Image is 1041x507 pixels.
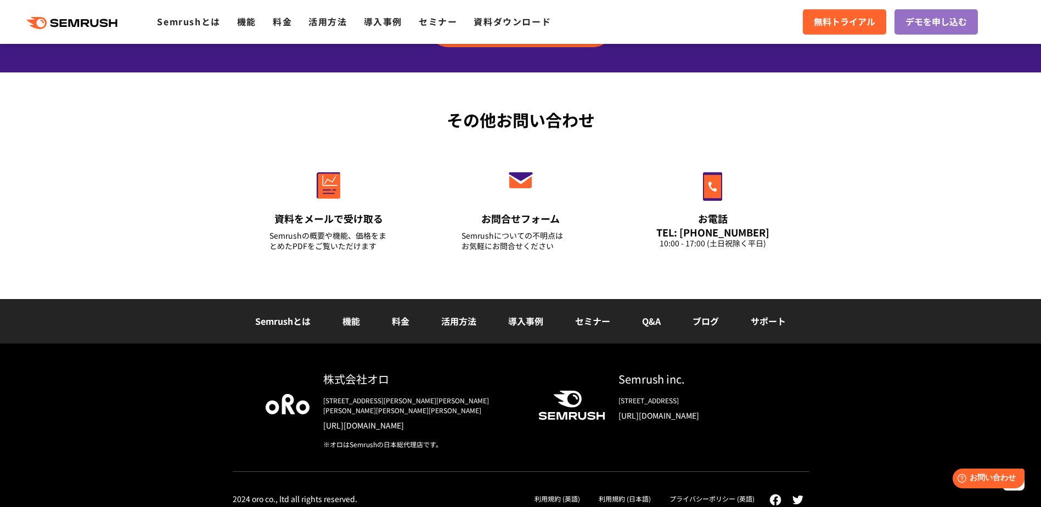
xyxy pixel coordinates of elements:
a: 機能 [342,314,360,328]
a: 無料トライアル [803,9,886,35]
a: [URL][DOMAIN_NAME] [323,420,521,431]
a: ブログ [693,314,719,328]
a: 料金 [273,15,292,28]
div: 2024 oro co., ltd all rights reserved. [233,494,357,504]
div: 株式会社オロ [323,371,521,387]
div: [STREET_ADDRESS][PERSON_NAME][PERSON_NAME][PERSON_NAME][PERSON_NAME][PERSON_NAME] [323,396,521,415]
a: 活用方法 [441,314,476,328]
a: Q&A [642,314,661,328]
div: Semrushの概要や機能、価格をまとめたPDFをご覧いただけます [269,230,388,251]
a: 機能 [237,15,256,28]
div: ※オロはSemrushの日本総代理店です。 [323,440,521,449]
div: 10:00 - 17:00 (土日祝除く平日) [654,238,772,249]
a: サポート [751,314,786,328]
a: 資料ダウンロード [474,15,551,28]
a: 導入事例 [508,314,543,328]
a: Semrushとは [157,15,220,28]
a: 料金 [392,314,409,328]
a: 利用規約 (英語) [534,494,580,503]
a: セミナー [419,15,457,28]
div: [STREET_ADDRESS] [618,396,776,405]
div: お問合せフォーム [462,212,580,226]
div: 資料をメールで受け取る [269,212,388,226]
a: [URL][DOMAIN_NAME] [618,410,776,421]
div: Semrushについての不明点は お気軽にお問合せください [462,230,580,251]
a: お問合せフォーム Semrushについての不明点はお気軽にお問合せください [438,149,603,265]
span: 無料トライアル [814,15,875,29]
img: twitter [792,495,803,504]
a: Semrushとは [255,314,311,328]
a: 資料をメールで受け取る Semrushの概要や機能、価格をまとめたPDFをご覧いただけます [246,149,411,265]
img: oro company [266,394,310,414]
a: デモを申し込む [894,9,978,35]
a: セミナー [575,314,610,328]
a: 利用規約 (日本語) [599,494,651,503]
div: その他お問い合わせ [233,108,809,132]
a: プライバシーポリシー (英語) [669,494,755,503]
div: TEL: [PHONE_NUMBER] [654,226,772,238]
span: デモを申し込む [905,15,967,29]
a: 活用方法 [308,15,347,28]
div: Semrush inc. [618,371,776,387]
iframe: Help widget launcher [943,464,1029,495]
img: facebook [769,494,781,506]
a: 導入事例 [364,15,402,28]
div: お電話 [654,212,772,226]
